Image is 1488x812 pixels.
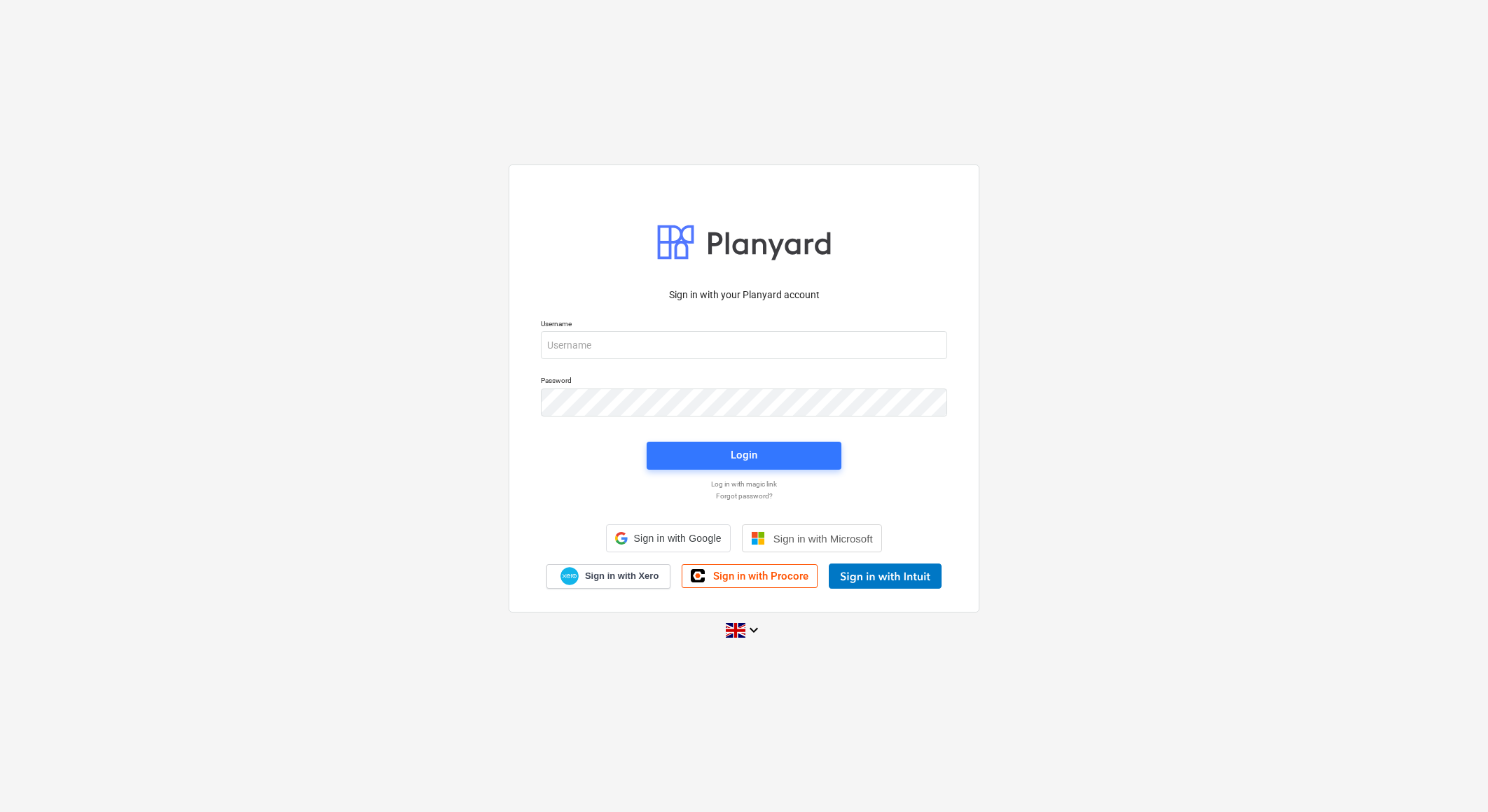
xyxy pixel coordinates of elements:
i: keyboard_arrow_down [745,622,762,638]
p: Password [541,376,947,388]
img: Microsoft logo [751,531,765,545]
div: Sign in with Google [606,524,730,552]
span: Sign in with Microsoft [773,533,873,545]
a: Sign in with Xero [546,564,671,589]
span: Sign in with Procore [713,570,808,582]
img: Xero logo [560,567,579,586]
a: Forgot password? [534,491,954,500]
p: Sign in with your Planyard account [541,288,947,302]
div: Login [731,446,757,464]
button: Login [647,442,841,470]
input: Username [541,331,947,359]
span: Sign in with Google [633,533,721,544]
p: Username [541,319,947,331]
a: Log in with magic link [534,479,954,489]
span: Sign in with Xero [585,570,659,582]
a: Sign in with Procore [682,564,818,588]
